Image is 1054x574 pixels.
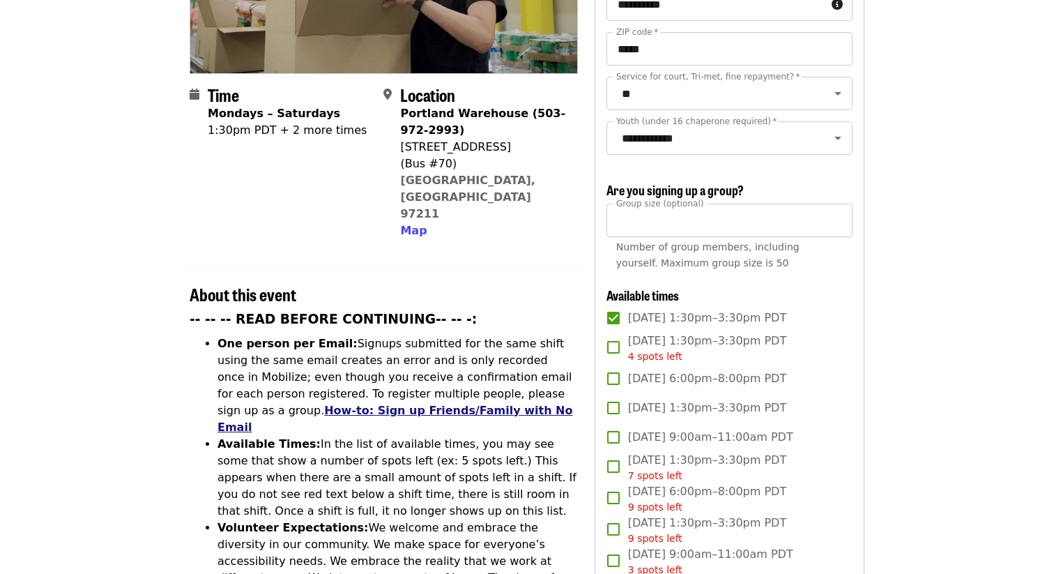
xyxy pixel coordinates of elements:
[628,400,786,416] span: [DATE] 1:30pm–3:30pm PDT
[628,351,682,362] span: 4 spots left
[208,82,239,107] span: Time
[208,107,340,120] strong: Mondays – Saturdays
[217,437,321,451] strong: Available Times:
[628,452,786,483] span: [DATE] 1:30pm–3:30pm PDT
[628,429,793,446] span: [DATE] 9:00am–11:00am PDT
[217,337,358,350] strong: One person per Email:
[400,222,427,239] button: Map
[400,107,565,137] strong: Portland Warehouse (503-972-2993)
[828,128,848,148] button: Open
[606,32,853,66] input: ZIP code
[628,470,682,481] span: 7 spots left
[606,181,744,199] span: Are you signing up a group?
[628,333,786,364] span: [DATE] 1:30pm–3:30pm PDT
[400,224,427,237] span: Map
[217,521,369,534] strong: Volunteer Expectations:
[606,286,679,304] span: Available times
[628,533,682,544] span: 9 spots left
[217,436,578,520] li: In the list of available times, you may see some that show a number of spots left (ex: 5 spots le...
[616,73,800,81] label: Service for court, Tri-met, fine repayment?
[190,282,296,306] span: About this event
[208,122,367,139] div: 1:30pm PDT + 2 more times
[616,241,800,269] span: Number of group members, including yourself. Maximum group size is 50
[616,198,703,208] span: Group size (optional)
[190,88,199,101] i: calendar icon
[628,310,786,326] span: [DATE] 1:30pm–3:30pm PDT
[217,335,578,436] li: Signups submitted for the same shift using the same email creates an error and is only recorded o...
[400,156,566,172] div: (Bus #70)
[616,28,658,36] label: ZIP code
[616,117,777,126] label: Youth (under 16 chaperone required)
[400,82,455,107] span: Location
[606,204,853,237] input: [object Object]
[828,84,848,103] button: Open
[628,515,786,546] span: [DATE] 1:30pm–3:30pm PDT
[190,312,477,326] strong: -- -- -- READ BEFORE CONTINUING-- -- -:
[383,88,392,101] i: map-marker-alt icon
[400,174,535,220] a: [GEOGRAPHIC_DATA], [GEOGRAPHIC_DATA] 97211
[628,501,682,513] span: 9 spots left
[628,483,786,515] span: [DATE] 6:00pm–8:00pm PDT
[400,139,566,156] div: [STREET_ADDRESS]
[217,404,573,434] a: How-to: Sign up Friends/Family with No Email
[628,370,786,387] span: [DATE] 6:00pm–8:00pm PDT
